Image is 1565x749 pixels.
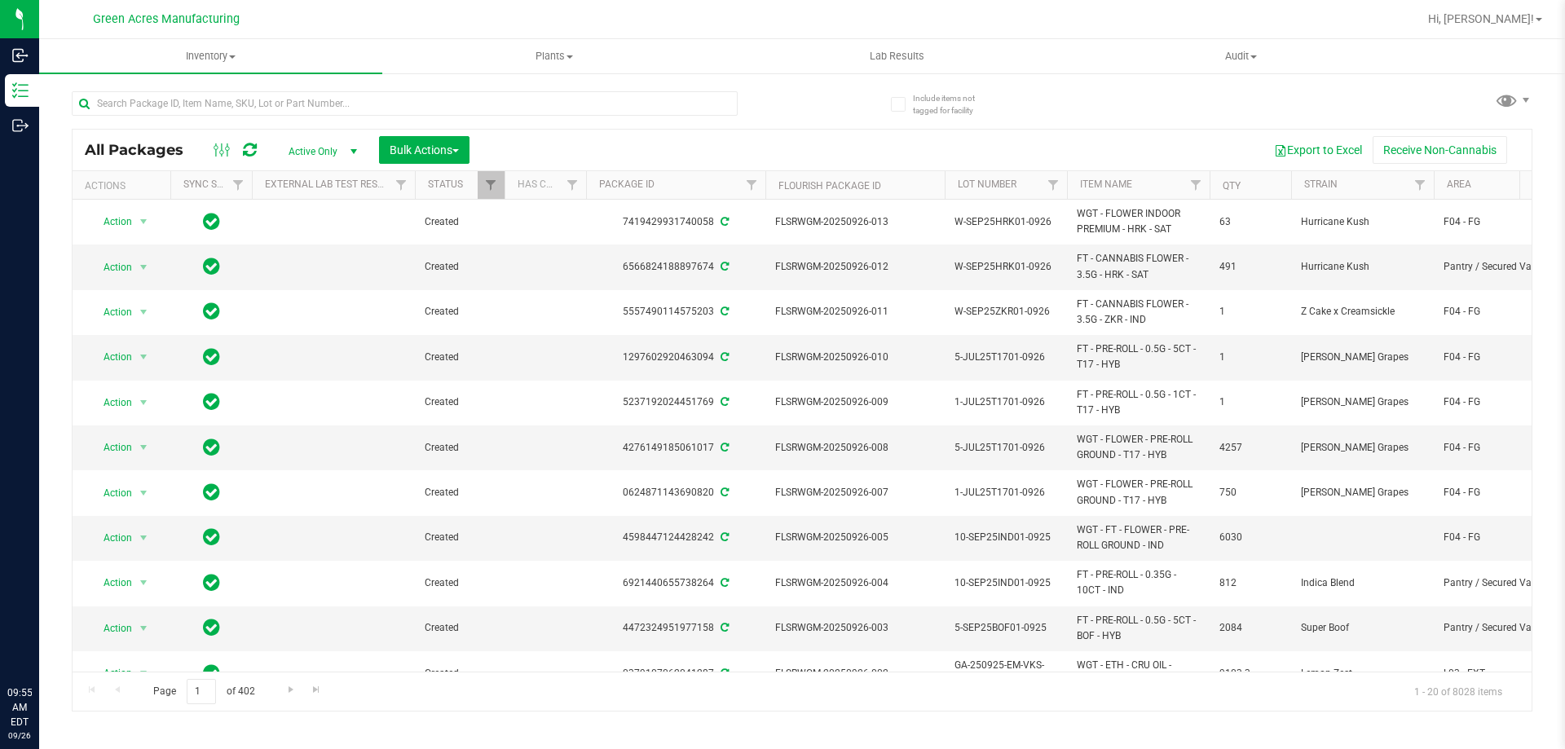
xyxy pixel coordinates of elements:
[203,390,220,413] span: In Sync
[1219,304,1281,319] span: 1
[1444,620,1546,636] span: Pantry / Secured Vault
[954,440,1057,456] span: 5-JUL25T1701-0926
[134,662,154,685] span: select
[1301,394,1424,410] span: [PERSON_NAME] Grapes
[1077,613,1200,644] span: FT - PRE-ROLL - 0.5G - 5CT - BOF - HYB
[203,346,220,368] span: In Sync
[425,350,495,365] span: Created
[584,485,768,500] div: 0624871143690820
[382,39,725,73] a: Plants
[1301,350,1424,365] span: [PERSON_NAME] Grapes
[1077,432,1200,463] span: WGT - FLOWER - PRE-ROLL GROUND - T17 - HYB
[775,394,935,410] span: FLSRWGM-20250926-009
[954,485,1057,500] span: 1-JUL25T1701-0926
[203,436,220,459] span: In Sync
[954,620,1057,636] span: 5-SEP25BOF01-0925
[1444,259,1546,275] span: Pantry / Secured Vault
[1070,49,1412,64] span: Audit
[89,662,133,685] span: Action
[183,178,246,190] a: Sync Status
[39,49,382,64] span: Inventory
[1219,350,1281,365] span: 1
[775,666,935,681] span: FLSRWGM-20250926-002
[778,180,881,192] a: Flourish Package ID
[1219,214,1281,230] span: 63
[388,171,415,199] a: Filter
[775,259,935,275] span: FLSRWGM-20250926-012
[1077,297,1200,328] span: FT - CANNABIS FLOWER - 3.5G - ZKR - IND
[1444,350,1546,365] span: F04 - FG
[85,141,200,159] span: All Packages
[584,440,768,456] div: 4276149185061017
[718,577,729,588] span: Sync from Compliance System
[12,117,29,134] inline-svg: Outbound
[584,666,768,681] div: 0379107062041287
[139,679,268,704] span: Page of 402
[39,39,382,73] a: Inventory
[383,49,725,64] span: Plants
[425,259,495,275] span: Created
[1444,394,1546,410] span: F04 - FG
[16,619,65,667] iframe: Resource center
[1080,178,1132,190] a: Item Name
[1077,206,1200,237] span: WGT - FLOWER INDOOR PREMIUM - HRK - SAT
[89,617,133,640] span: Action
[584,394,768,410] div: 5237192024451769
[1219,575,1281,591] span: 812
[425,620,495,636] span: Created
[954,259,1057,275] span: W-SEP25HRK01-0926
[1304,178,1338,190] a: Strain
[225,171,252,199] a: Filter
[718,306,729,317] span: Sync from Compliance System
[203,255,220,278] span: In Sync
[134,571,154,594] span: select
[203,662,220,685] span: In Sync
[1301,304,1424,319] span: Z Cake x Creamsickle
[718,622,729,633] span: Sync from Compliance System
[584,620,768,636] div: 4472324951977158
[718,216,729,227] span: Sync from Compliance System
[1077,658,1200,689] span: WGT - ETH - CRU OIL - [PERSON_NAME] - HYB
[1219,666,1281,681] span: 9103.3
[12,82,29,99] inline-svg: Inventory
[584,350,768,365] div: 1297602920463094
[134,527,154,549] span: select
[1301,485,1424,500] span: [PERSON_NAME] Grapes
[1301,666,1424,681] span: Lemon Zest
[134,301,154,324] span: select
[425,214,495,230] span: Created
[425,440,495,456] span: Created
[775,214,935,230] span: FLSRWGM-20250926-013
[1219,259,1281,275] span: 491
[954,214,1057,230] span: W-SEP25HRK01-0926
[134,391,154,414] span: select
[718,351,729,363] span: Sync from Compliance System
[93,12,240,26] span: Green Acres Manufacturing
[134,436,154,459] span: select
[1077,387,1200,418] span: FT - PRE-ROLL - 0.5G - 1CT - T17 - HYB
[584,214,768,230] div: 7419429931740058
[1444,214,1546,230] span: F04 - FG
[1219,394,1281,410] span: 1
[1407,171,1434,199] a: Filter
[1301,620,1424,636] span: Super Boof
[89,527,133,549] span: Action
[1219,485,1281,500] span: 750
[1444,575,1546,591] span: Pantry / Secured Vault
[425,575,495,591] span: Created
[718,531,729,543] span: Sync from Compliance System
[1301,575,1424,591] span: Indica Blend
[187,679,216,704] input: 1
[305,679,328,701] a: Go to the last page
[718,442,729,453] span: Sync from Compliance System
[958,178,1016,190] a: Lot Number
[775,530,935,545] span: FLSRWGM-20250926-005
[1444,304,1546,319] span: F04 - FG
[1301,259,1424,275] span: Hurricane Kush
[425,666,495,681] span: Created
[89,256,133,279] span: Action
[7,729,32,742] p: 09/26
[775,304,935,319] span: FLSRWGM-20250926-011
[1219,440,1281,456] span: 4257
[1444,530,1546,545] span: F04 - FG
